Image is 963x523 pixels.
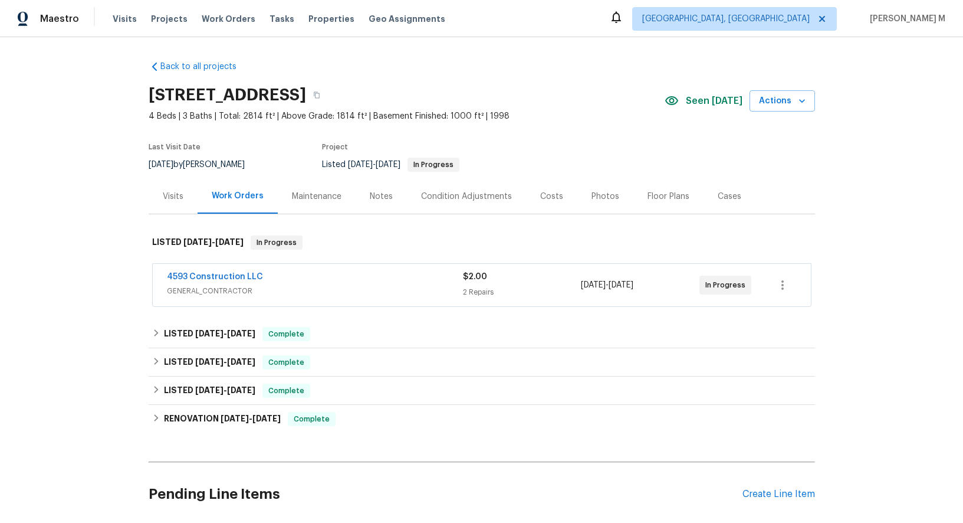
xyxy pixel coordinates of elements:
[202,13,255,25] span: Work Orders
[718,191,741,202] div: Cases
[164,384,255,398] h6: LISTED
[152,236,244,250] h6: LISTED
[865,13,945,25] span: [PERSON_NAME] M
[705,279,750,291] span: In Progress
[195,386,224,394] span: [DATE]
[167,273,263,281] a: 4593 Construction LLC
[648,191,689,202] div: Floor Plans
[264,357,309,368] span: Complete
[322,161,459,169] span: Listed
[750,90,815,112] button: Actions
[149,224,815,261] div: LISTED [DATE]-[DATE]In Progress
[221,414,281,423] span: -
[369,13,445,25] span: Geo Assignments
[264,385,309,397] span: Complete
[292,191,341,202] div: Maintenance
[264,328,309,340] span: Complete
[227,329,255,338] span: [DATE]
[149,89,306,101] h2: [STREET_ADDRESS]
[149,110,665,122] span: 4 Beds | 3 Baths | Total: 2814 ft² | Above Grade: 1814 ft² | Basement Finished: 1000 ft² | 1998
[308,13,354,25] span: Properties
[686,95,742,107] span: Seen [DATE]
[149,158,259,172] div: by [PERSON_NAME]
[289,413,334,425] span: Complete
[195,358,224,366] span: [DATE]
[183,238,212,246] span: [DATE]
[306,84,327,106] button: Copy Address
[163,191,183,202] div: Visits
[376,161,400,169] span: [DATE]
[269,15,294,23] span: Tasks
[164,327,255,341] h6: LISTED
[149,143,201,151] span: Last Visit Date
[167,285,463,297] span: GENERAL_CONTRACTOR
[409,161,458,168] span: In Progress
[252,237,301,249] span: In Progress
[591,191,619,202] div: Photos
[348,161,400,169] span: -
[164,355,255,370] h6: LISTED
[149,348,815,377] div: LISTED [DATE]-[DATE]Complete
[195,329,224,338] span: [DATE]
[348,161,373,169] span: [DATE]
[322,143,348,151] span: Project
[195,329,255,338] span: -
[195,358,255,366] span: -
[463,286,581,298] div: 2 Repairs
[151,13,188,25] span: Projects
[183,238,244,246] span: -
[149,161,173,169] span: [DATE]
[421,191,512,202] div: Condition Adjustments
[463,273,487,281] span: $2.00
[113,13,137,25] span: Visits
[581,279,633,291] span: -
[227,358,255,366] span: [DATE]
[581,281,606,289] span: [DATE]
[149,405,815,433] div: RENOVATION [DATE]-[DATE]Complete
[759,94,806,109] span: Actions
[742,489,815,500] div: Create Line Item
[164,412,281,426] h6: RENOVATION
[370,191,393,202] div: Notes
[609,281,633,289] span: [DATE]
[40,13,79,25] span: Maestro
[149,61,262,73] a: Back to all projects
[252,414,281,423] span: [DATE]
[540,191,563,202] div: Costs
[221,414,249,423] span: [DATE]
[642,13,810,25] span: [GEOGRAPHIC_DATA], [GEOGRAPHIC_DATA]
[149,467,742,522] h2: Pending Line Items
[215,238,244,246] span: [DATE]
[195,386,255,394] span: -
[212,190,264,202] div: Work Orders
[149,377,815,405] div: LISTED [DATE]-[DATE]Complete
[149,320,815,348] div: LISTED [DATE]-[DATE]Complete
[227,386,255,394] span: [DATE]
